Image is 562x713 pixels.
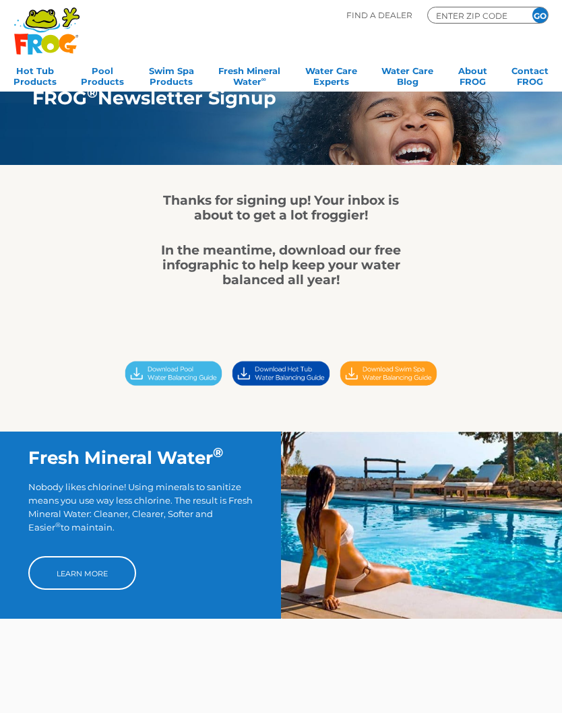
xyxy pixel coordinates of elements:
[261,75,266,83] sup: ∞
[55,521,61,529] sup: ®
[163,193,399,223] strong: Thanks for signing up! Your inbox is about to get a lot froggier!
[532,7,548,23] input: GO
[28,480,253,543] p: Nobody likes chlorine! Using minerals to sanitize means you use way less chlorine. The result is ...
[161,242,401,287] strong: In the meantime, download our free infographic to help keep your water balanced all year!
[32,88,496,108] h1: FROG Newsletter Signup
[435,9,516,22] input: Zip Code Form
[346,7,412,24] p: Find A Dealer
[149,61,194,88] a: Swim SpaProducts
[227,358,335,388] img: Download Button (Hot Tub)
[81,61,124,88] a: PoolProducts
[305,61,357,88] a: Water CareExperts
[13,61,57,88] a: Hot TubProducts
[213,444,223,461] sup: ®
[28,556,136,590] a: Learn More
[381,61,433,88] a: Water CareBlog
[281,432,562,619] img: img-truth-about-salt-fpo
[335,358,443,388] img: Download Button (Swim Spa)
[87,84,98,101] sup: ®
[458,61,487,88] a: AboutFROG
[120,358,228,388] img: Download Button POOL
[218,61,280,88] a: Fresh MineralWater∞
[511,61,549,88] a: ContactFROG
[28,447,253,469] h2: Fresh Mineral Water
